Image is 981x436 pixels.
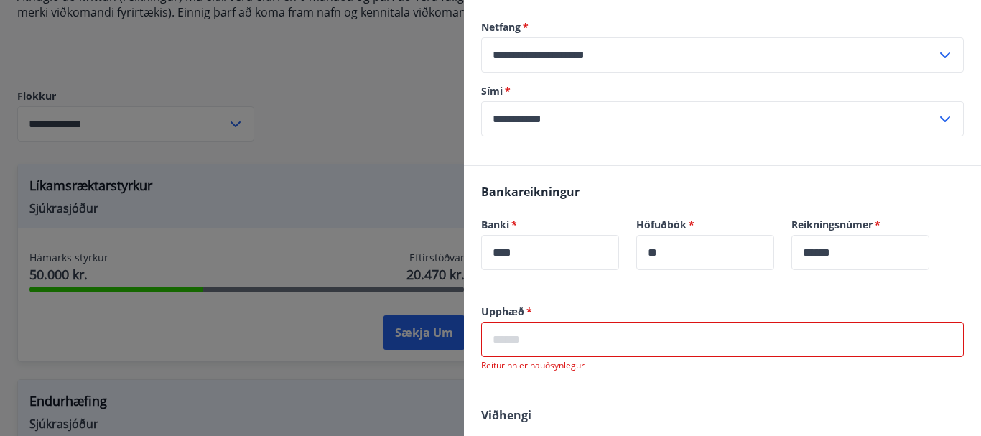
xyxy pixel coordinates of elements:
[481,322,964,357] div: Upphæð
[481,305,964,319] label: Upphæð
[481,84,964,98] label: Sími
[481,360,964,371] p: Reiturinn er nauðsynlegur
[791,218,929,232] label: Reikningsnúmer
[481,184,580,200] span: Bankareikningur
[481,218,619,232] label: Banki
[481,407,531,423] span: Viðhengi
[636,218,774,232] label: Höfuðbók
[481,20,964,34] label: Netfang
